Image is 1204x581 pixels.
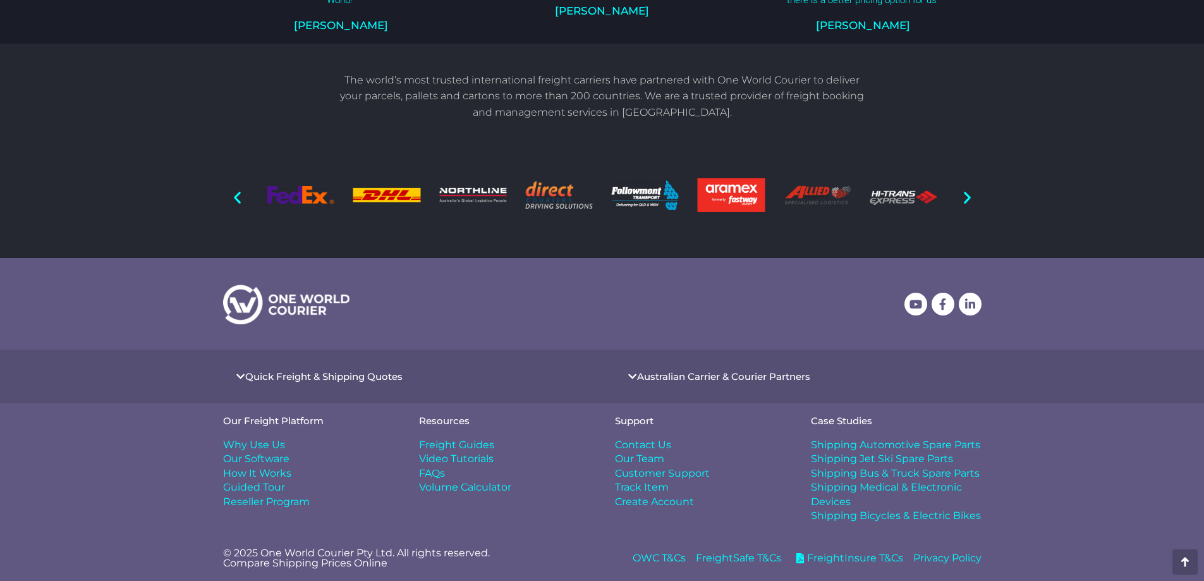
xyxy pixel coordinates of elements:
span: Shipping Automotive Spare Parts [811,438,980,452]
span: Our Software [223,452,289,466]
span: Why Use Us [223,438,285,452]
span: Reseller Program [223,495,310,509]
a: Shipping Medical & Electronic Devices [811,480,982,509]
span: Freight Guides [419,438,494,452]
a: How It Works [223,467,394,480]
img: Hi-Trans_logo_rev [870,185,937,205]
a: FAQs [419,467,590,480]
p: The world’s most trusted international freight carriers have partnered with One World Courier to ... [337,72,868,121]
a: Privacy Policy [913,551,982,565]
a: Shipping Jet Ski Spare Parts [811,452,982,466]
span: Volume Calculator [419,480,511,494]
div: 4 / 20 [353,188,420,206]
h2: [PERSON_NAME] [478,6,726,16]
img: nl-logo-2x [439,188,506,203]
div: 6 / 20 [525,181,592,212]
img: Followmont Transport Queensland [612,180,679,210]
span: Guided Tour [223,480,285,494]
a: Video Tutorials [419,452,590,466]
a: FreightInsure T&Cs [791,551,903,565]
a: Volume Calculator [419,480,590,494]
div: 5 / 20 [439,188,506,207]
div: 10 / 20 [870,185,937,209]
h2: [PERSON_NAME] [217,20,465,31]
h4: Case Studies [811,416,982,425]
a: Reseller Program [223,495,394,509]
a: Freight Guides [419,438,590,452]
span: FreightInsure T&Cs [804,551,903,565]
span: FAQs [419,467,445,480]
h2: [PERSON_NAME] [739,20,987,31]
div: 8 / 20 [698,178,765,216]
span: Customer Support [615,467,710,480]
div: 9 / 20 [784,185,851,209]
img: FedEx_Dark [267,186,334,204]
span: Our Team [615,452,664,466]
img: Direct [525,181,592,209]
div: 7 / 20 [612,180,679,214]
a: Track Item [615,480,786,494]
a: Contact Us [615,438,786,452]
span: Track Item [615,480,669,494]
p: © 2025 One World Courier Pty Ltd. All rights reserved. Compare Shipping Prices Online [223,548,590,568]
div: 3 / 20 [267,186,334,209]
a: Shipping Bicycles & Electric Bikes [811,509,982,523]
span: How It Works [223,467,291,480]
a: OWC T&Cs [633,551,686,565]
h4: Our Freight Platform [223,416,394,425]
img: DHL [353,188,420,202]
a: Quick Freight & Shipping Quotes [245,372,403,381]
a: Create Account [615,495,786,509]
a: FreightSafe T&Cs [696,551,781,565]
a: Shipping Bus & Truck Spare Parts [811,467,982,480]
a: Our Software [223,452,394,466]
img: Allied Express Logo courier service australia [784,185,851,205]
span: Shipping Bus & Truck Spare Parts [811,467,980,480]
div: Image Carousel [267,161,937,233]
a: Australian Carrier & Courier Partners [637,372,810,381]
span: Shipping Jet Ski Spare Parts [811,452,953,466]
span: Contact Us [615,438,671,452]
h4: Support [615,416,786,425]
a: Customer Support [615,467,786,480]
a: Shipping Automotive Spare Parts [811,438,982,452]
a: Guided Tour [223,480,394,494]
span: Shipping Bicycles & Electric Bikes [811,509,981,523]
span: Video Tutorials [419,452,494,466]
a: Our Team [615,452,786,466]
img: Aramex [698,178,765,212]
span: Create Account [615,495,694,509]
a: Why Use Us [223,438,394,452]
h4: Resources [419,416,590,425]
